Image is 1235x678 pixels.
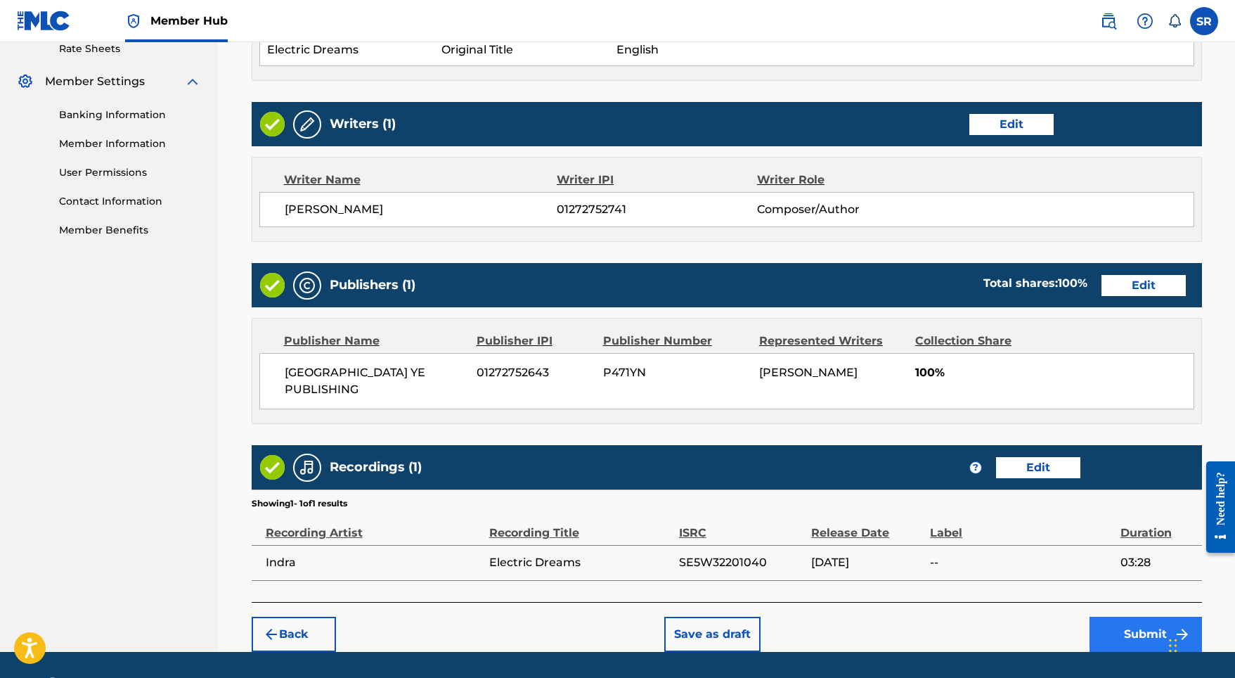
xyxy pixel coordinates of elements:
[330,277,415,293] h5: Publishers (1)
[263,626,280,643] img: 7ee5dd4eb1f8a8e3ef2f.svg
[1058,276,1087,290] span: 100 %
[285,201,557,218] span: [PERSON_NAME]
[59,165,201,180] a: User Permissions
[1101,275,1186,296] button: Edit
[1190,7,1218,35] div: User Menu
[759,333,905,350] div: Represented Writers
[59,108,201,122] a: Banking Information
[1131,7,1159,35] div: Help
[969,114,1054,135] button: Edit
[679,554,804,571] span: SE5W32201040
[930,510,1113,542] div: Label
[330,459,422,475] h5: Recordings (1)
[603,333,749,350] div: Publisher Number
[299,459,316,476] img: Recordings
[489,554,672,571] span: Electric Dreams
[59,41,201,56] a: Rate Sheets
[1165,610,1235,678] iframe: Chat Widget
[664,617,761,652] button: Save as draft
[996,457,1080,478] button: Edit
[811,554,923,571] span: [DATE]
[1100,13,1117,30] img: search
[915,364,1194,381] span: 100%
[125,13,142,30] img: Top Rightsholder
[285,364,467,398] span: [GEOGRAPHIC_DATA] YE PUBLISHING
[259,34,434,66] td: Electric Dreams
[477,333,593,350] div: Publisher IPI
[59,194,201,209] a: Contact Information
[1089,617,1202,652] button: Submit
[1120,554,1195,571] span: 03:28
[477,364,593,381] span: 01272752643
[150,13,228,29] span: Member Hub
[489,510,672,542] div: Recording Title
[284,333,466,350] div: Publisher Name
[299,116,316,133] img: Writers
[557,172,757,188] div: Writer IPI
[330,116,396,132] h5: Writers (1)
[1196,449,1235,565] iframe: Resource Center
[17,73,34,90] img: Member Settings
[1120,510,1195,542] div: Duration
[260,455,285,480] img: Valid
[260,273,285,298] img: Valid
[679,510,804,542] div: ISRC
[757,172,939,188] div: Writer Role
[266,510,482,542] div: Recording Artist
[970,462,981,473] span: ?
[17,11,71,31] img: MLC Logo
[557,201,756,218] span: 01272752741
[609,34,1194,66] td: English
[759,366,858,379] span: [PERSON_NAME]
[1137,13,1153,30] img: help
[603,364,749,381] span: P471YN
[299,277,316,294] img: Publishers
[1169,625,1177,667] div: Drag
[59,223,201,238] a: Member Benefits
[915,333,1052,350] div: Collection Share
[266,554,482,571] span: Indra
[811,510,923,542] div: Release Date
[1168,14,1182,28] div: Notifications
[930,554,1113,571] span: --
[284,172,557,188] div: Writer Name
[434,34,609,66] td: Original Title
[757,201,939,218] span: Composer/Author
[184,73,201,90] img: expand
[1094,7,1123,35] a: Public Search
[59,136,201,151] a: Member Information
[45,73,145,90] span: Member Settings
[260,112,285,136] img: Valid
[983,275,1087,292] div: Total shares:
[252,617,336,652] button: Back
[252,497,347,510] p: Showing 1 - 1 of 1 results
